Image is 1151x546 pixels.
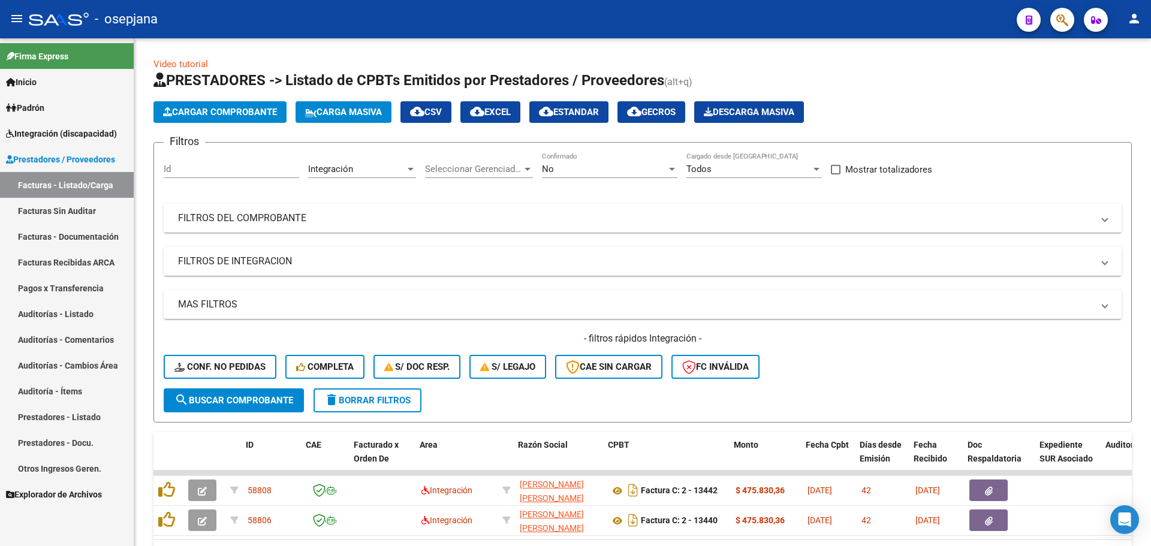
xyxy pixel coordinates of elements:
span: [DATE] [807,485,832,495]
div: 27104600323 [520,508,600,533]
div: 27104600323 [520,478,600,503]
span: Monto [734,440,758,450]
a: Video tutorial [153,59,208,70]
mat-icon: person [1127,11,1141,26]
span: [PERSON_NAME] [PERSON_NAME] [520,509,584,533]
span: Integración [421,485,472,495]
button: CAE SIN CARGAR [555,355,662,379]
datatable-header-cell: Razón Social [513,432,603,485]
button: Gecros [617,101,685,123]
span: Completa [296,361,354,372]
button: Descarga Masiva [694,101,804,123]
span: CAE SIN CARGAR [566,361,652,372]
i: Descargar documento [625,481,641,500]
datatable-header-cell: Area [415,432,496,485]
span: Auditoria [1105,440,1141,450]
button: FC Inválida [671,355,760,379]
button: S/ legajo [469,355,546,379]
span: 58806 [248,515,272,525]
span: (alt+q) [664,76,692,88]
span: 42 [861,515,871,525]
span: Seleccionar Gerenciador [425,164,522,174]
span: Conf. no pedidas [174,361,266,372]
span: [DATE] [915,485,940,495]
button: EXCEL [460,101,520,123]
datatable-header-cell: Monto [729,432,801,485]
mat-expansion-panel-header: FILTROS DEL COMPROBANTE [164,204,1122,233]
span: [PERSON_NAME] [PERSON_NAME] [520,479,584,503]
span: Integración [308,164,353,174]
i: Descargar documento [625,511,641,530]
mat-icon: delete [324,393,339,407]
span: Prestadores / Proveedores [6,153,115,166]
datatable-header-cell: CAE [301,432,349,485]
span: CSV [410,107,442,117]
button: CSV [400,101,451,123]
mat-panel-title: FILTROS DEL COMPROBANTE [178,212,1093,225]
span: Fecha Recibido [914,440,947,463]
span: Gecros [627,107,676,117]
span: Area [420,440,438,450]
span: Carga Masiva [305,107,382,117]
span: Inicio [6,76,37,89]
span: [DATE] [807,515,832,525]
mat-icon: cloud_download [627,104,641,119]
span: S/ legajo [480,361,535,372]
span: Integración [421,515,472,525]
strong: $ 475.830,36 [736,515,785,525]
h4: - filtros rápidos Integración - [164,332,1122,345]
span: Descarga Masiva [704,107,794,117]
mat-icon: cloud_download [539,104,553,119]
button: S/ Doc Resp. [373,355,461,379]
datatable-header-cell: Facturado x Orden De [349,432,415,485]
datatable-header-cell: Doc Respaldatoria [963,432,1035,485]
span: CAE [306,440,321,450]
button: Buscar Comprobante [164,388,304,412]
span: Días desde Emisión [860,440,902,463]
span: Todos [686,164,712,174]
button: Conf. no pedidas [164,355,276,379]
button: Borrar Filtros [314,388,421,412]
datatable-header-cell: Expediente SUR Asociado [1035,432,1101,485]
span: Borrar Filtros [324,395,411,406]
mat-panel-title: FILTROS DE INTEGRACION [178,255,1093,268]
span: PRESTADORES -> Listado de CPBTs Emitidos por Prestadores / Proveedores [153,72,664,89]
strong: Factura C: 2 - 13442 [641,486,718,496]
span: [DATE] [915,515,940,525]
span: Explorador de Archivos [6,488,102,501]
span: Cargar Comprobante [163,107,277,117]
mat-icon: cloud_download [410,104,424,119]
datatable-header-cell: Fecha Recibido [909,432,963,485]
span: Firma Express [6,50,68,63]
mat-expansion-panel-header: MAS FILTROS [164,290,1122,319]
span: Doc Respaldatoria [968,440,1022,463]
datatable-header-cell: ID [241,432,301,485]
datatable-header-cell: CPBT [603,432,729,485]
mat-panel-title: MAS FILTROS [178,298,1093,311]
span: Padrón [6,101,44,114]
span: - osepjana [95,6,158,32]
button: Carga Masiva [296,101,391,123]
span: Facturado x Orden De [354,440,399,463]
span: CPBT [608,440,629,450]
strong: $ 475.830,36 [736,485,785,495]
div: Open Intercom Messenger [1110,505,1139,534]
strong: Factura C: 2 - 13440 [641,516,718,526]
span: Mostrar totalizadores [845,162,932,177]
button: Completa [285,355,364,379]
span: EXCEL [470,107,511,117]
span: 42 [861,485,871,495]
app-download-masive: Descarga masiva de comprobantes (adjuntos) [694,101,804,123]
button: Estandar [529,101,608,123]
span: Buscar Comprobante [174,395,293,406]
span: Integración (discapacidad) [6,127,117,140]
mat-icon: menu [10,11,24,26]
span: Fecha Cpbt [806,440,849,450]
span: Estandar [539,107,599,117]
span: S/ Doc Resp. [384,361,450,372]
span: 58808 [248,485,272,495]
datatable-header-cell: Fecha Cpbt [801,432,855,485]
span: ID [246,440,254,450]
h3: Filtros [164,133,205,150]
span: No [542,164,554,174]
